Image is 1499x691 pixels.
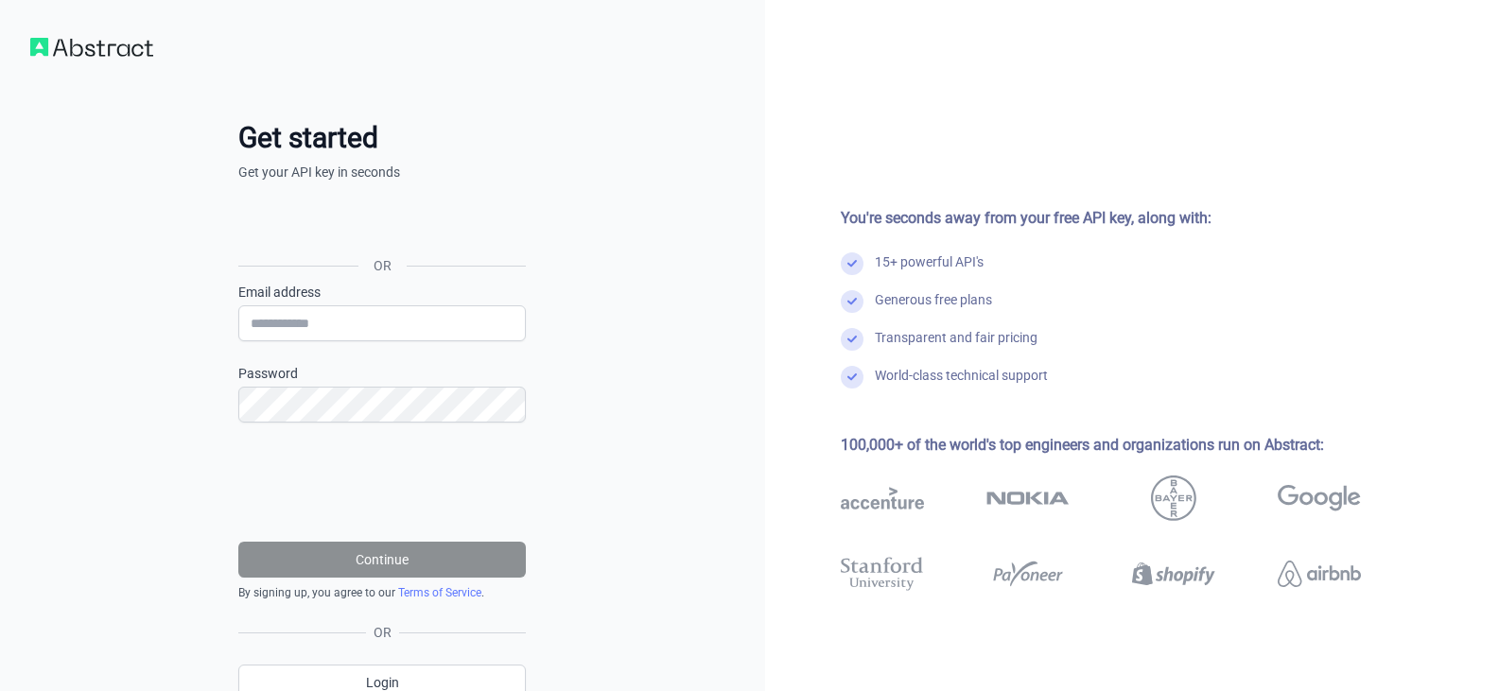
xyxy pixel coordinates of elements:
[875,328,1037,366] div: Transparent and fair pricing
[986,475,1070,521] img: nokia
[238,283,526,302] label: Email address
[841,366,863,389] img: check mark
[1132,553,1215,595] img: shopify
[238,445,526,519] iframe: reCAPTCHA
[30,38,153,57] img: Workflow
[229,202,532,244] iframe: Sign in with Google Button
[398,586,481,599] a: Terms of Service
[238,364,526,383] label: Password
[841,434,1421,457] div: 100,000+ of the world's top engineers and organizations run on Abstract:
[238,585,526,600] div: By signing up, you agree to our .
[366,623,399,642] span: OR
[875,290,992,328] div: Generous free plans
[358,256,407,275] span: OR
[841,207,1421,230] div: You're seconds away from your free API key, along with:
[875,252,984,290] div: 15+ powerful API's
[841,553,924,595] img: stanford university
[986,553,1070,595] img: payoneer
[841,328,863,351] img: check mark
[841,252,863,275] img: check mark
[1278,553,1361,595] img: airbnb
[841,290,863,313] img: check mark
[238,542,526,578] button: Continue
[875,366,1048,404] div: World-class technical support
[841,475,924,521] img: accenture
[1278,475,1361,521] img: google
[238,163,526,181] p: Get your API key in seconds
[238,121,526,155] h2: Get started
[1151,475,1196,521] img: bayer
